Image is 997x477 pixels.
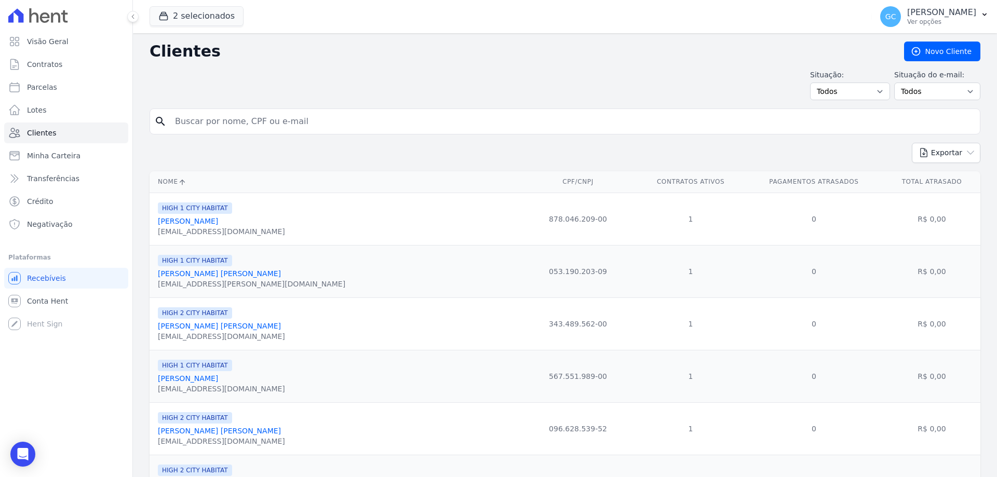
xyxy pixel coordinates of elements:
[907,18,976,26] p: Ver opções
[158,465,232,476] span: HIGH 2 CITY HABITAT
[27,196,53,207] span: Crédito
[810,70,890,80] label: Situação:
[158,384,285,394] div: [EMAIL_ADDRESS][DOMAIN_NAME]
[158,202,232,214] span: HIGH 1 CITY HABITAT
[4,191,128,212] a: Crédito
[158,360,232,371] span: HIGH 1 CITY HABITAT
[637,297,745,350] td: 1
[745,402,883,455] td: 0
[27,82,57,92] span: Parcelas
[27,36,69,47] span: Visão Geral
[519,193,637,245] td: 878.046.209-00
[150,6,244,26] button: 2 selecionados
[637,171,745,193] th: Contratos Ativos
[745,245,883,297] td: 0
[150,42,887,61] h2: Clientes
[745,193,883,245] td: 0
[519,297,637,350] td: 343.489.562-00
[4,214,128,235] a: Negativação
[27,273,66,283] span: Recebíveis
[519,245,637,297] td: 053.190.203-09
[158,279,345,289] div: [EMAIL_ADDRESS][PERSON_NAME][DOMAIN_NAME]
[745,350,883,402] td: 0
[637,245,745,297] td: 1
[883,297,980,350] td: R$ 0,00
[27,296,68,306] span: Conta Hent
[27,151,80,161] span: Minha Carteira
[4,168,128,189] a: Transferências
[27,59,62,70] span: Contratos
[4,54,128,75] a: Contratos
[150,171,519,193] th: Nome
[4,100,128,120] a: Lotes
[158,255,232,266] span: HIGH 1 CITY HABITAT
[519,350,637,402] td: 567.551.989-00
[158,322,281,330] a: [PERSON_NAME] [PERSON_NAME]
[158,307,232,319] span: HIGH 2 CITY HABITAT
[885,13,896,20] span: GC
[27,128,56,138] span: Clientes
[158,427,281,435] a: [PERSON_NAME] [PERSON_NAME]
[8,251,124,264] div: Plataformas
[27,173,79,184] span: Transferências
[158,331,285,342] div: [EMAIL_ADDRESS][DOMAIN_NAME]
[4,31,128,52] a: Visão Geral
[907,7,976,18] p: [PERSON_NAME]
[883,350,980,402] td: R$ 0,00
[883,245,980,297] td: R$ 0,00
[4,122,128,143] a: Clientes
[27,219,73,229] span: Negativação
[27,105,47,115] span: Lotes
[158,269,281,278] a: [PERSON_NAME] [PERSON_NAME]
[154,115,167,128] i: search
[158,226,285,237] div: [EMAIL_ADDRESS][DOMAIN_NAME]
[745,297,883,350] td: 0
[894,70,980,80] label: Situação do e-mail:
[4,77,128,98] a: Parcelas
[637,402,745,455] td: 1
[10,442,35,467] div: Open Intercom Messenger
[169,111,976,132] input: Buscar por nome, CPF ou e-mail
[883,193,980,245] td: R$ 0,00
[519,402,637,455] td: 096.628.539-52
[883,171,980,193] th: Total Atrasado
[912,143,980,163] button: Exportar
[4,291,128,311] a: Conta Hent
[519,171,637,193] th: CPF/CNPJ
[904,42,980,61] a: Novo Cliente
[637,350,745,402] td: 1
[158,374,218,383] a: [PERSON_NAME]
[158,436,285,446] div: [EMAIL_ADDRESS][DOMAIN_NAME]
[745,171,883,193] th: Pagamentos Atrasados
[872,2,997,31] button: GC [PERSON_NAME] Ver opções
[883,402,980,455] td: R$ 0,00
[4,268,128,289] a: Recebíveis
[4,145,128,166] a: Minha Carteira
[158,217,218,225] a: [PERSON_NAME]
[637,193,745,245] td: 1
[158,412,232,424] span: HIGH 2 CITY HABITAT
